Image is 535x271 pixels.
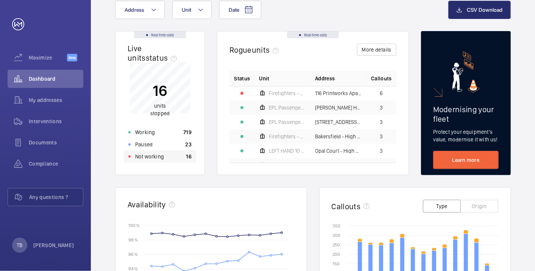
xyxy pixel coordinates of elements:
[433,105,499,124] h2: Modernising your fleet
[433,128,499,143] p: Protect your equipment's value, modernise it with us!
[269,148,306,154] span: LEFT HAND 10 Floors Machine Roomless
[115,1,165,19] button: Address
[186,141,192,148] p: 23
[33,241,74,249] p: [PERSON_NAME]
[371,75,392,82] span: Callouts
[182,7,192,13] span: Unit
[29,75,83,83] span: Dashboard
[315,148,362,154] span: Opal Court - High Risk Building - Opal Court
[150,81,170,100] p: 16
[433,151,499,169] a: Learn more
[128,237,138,243] text: 98 %
[67,54,77,61] span: Beta
[269,91,306,96] span: Firefighters - EPL Flats 1-65 No 1
[146,53,180,63] span: status
[229,7,240,13] span: Date
[287,31,339,38] div: Real time data
[128,200,166,209] h2: Availability
[29,160,83,168] span: Compliance
[357,44,396,56] button: More details
[29,96,83,104] span: My addresses
[135,141,153,148] p: Paused
[380,148,383,154] span: 3
[269,119,306,125] span: EPL Passenger Lift 19b
[332,252,340,257] text: 200
[150,111,170,117] span: stopped
[315,75,335,82] span: Address
[380,105,383,110] span: 3
[269,105,306,110] span: EPL Passenger Lift No 1
[135,128,155,136] p: Working
[128,222,140,228] text: 100 %
[452,51,480,92] img: marketing-card.svg
[423,200,461,213] button: Type
[252,45,282,55] span: units
[219,1,261,19] button: Date
[315,105,362,110] span: [PERSON_NAME] House - High Risk Building - [PERSON_NAME][GEOGRAPHIC_DATA]
[172,1,212,19] button: Unit
[460,200,498,213] button: Origin
[380,91,383,96] span: 6
[315,91,362,96] span: 116 Printworks Apartments Flats 1-65 - High Risk Building - 116 Printworks Apartments Flats 1-65
[29,54,67,61] span: Maximize
[448,1,511,19] button: CSV Download
[135,153,164,160] p: Not working
[315,134,362,139] span: Bakersfield - High Risk Building - [GEOGRAPHIC_DATA]
[332,223,340,229] text: 350
[186,153,192,160] p: 16
[183,128,192,136] p: 719
[234,75,250,82] p: Status
[315,119,362,125] span: [STREET_ADDRESS][PERSON_NAME][PERSON_NAME]
[380,119,383,125] span: 3
[29,139,83,146] span: Documents
[380,134,383,139] span: 3
[150,102,170,117] p: units
[467,7,503,13] span: CSV Download
[125,7,145,13] span: Address
[332,233,340,238] text: 300
[332,261,340,266] text: 150
[259,75,269,82] span: Unit
[128,252,138,257] text: 96 %
[128,44,180,63] h2: Live units
[229,45,282,55] h2: Rogue
[17,241,22,249] p: TB
[269,134,306,139] span: Firefighters - EPL Passenger Lift No 2
[332,202,361,211] h2: Callouts
[29,193,83,201] span: Any questions ?
[134,31,186,38] div: Real time data
[332,242,340,248] text: 250
[29,117,83,125] span: Interventions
